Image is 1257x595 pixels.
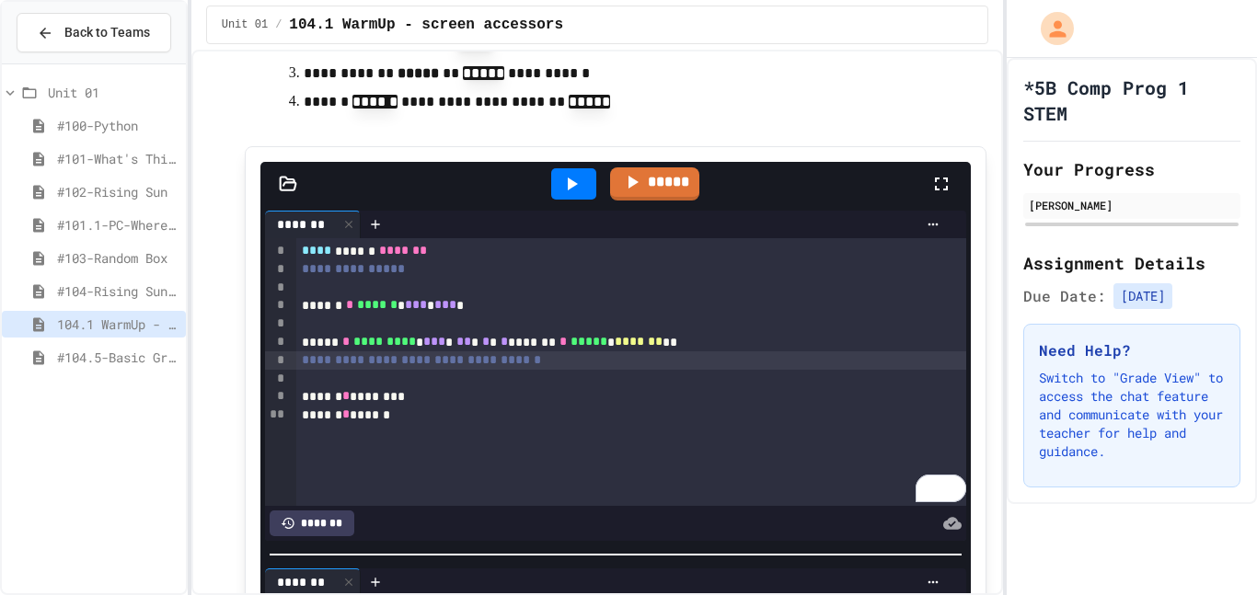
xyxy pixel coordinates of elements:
[64,23,150,42] span: Back to Teams
[57,315,179,334] span: 104.1 WarmUp - screen accessors
[1039,339,1225,361] h3: Need Help?
[1023,250,1240,276] h2: Assignment Details
[1023,285,1106,307] span: Due Date:
[1023,156,1240,182] h2: Your Progress
[1029,197,1235,213] div: [PERSON_NAME]
[1021,7,1078,50] div: My Account
[57,348,179,367] span: #104.5-Basic Graphics Review
[17,13,171,52] button: Back to Teams
[275,17,282,32] span: /
[296,238,967,506] div: To enrich screen reader interactions, please activate Accessibility in Grammarly extension settings
[57,281,179,301] span: #104-Rising Sun Plus
[57,116,179,135] span: #100-Python
[57,149,179,168] span: #101-What's This ??
[289,14,563,36] span: 104.1 WarmUp - screen accessors
[57,182,179,201] span: #102-Rising Sun
[1039,369,1225,461] p: Switch to "Grade View" to access the chat feature and communicate with your teacher for help and ...
[57,248,179,268] span: #103-Random Box
[1023,74,1240,126] h1: *5B Comp Prog 1 STEM
[57,215,179,235] span: #101.1-PC-Where am I?
[48,83,179,102] span: Unit 01
[222,17,268,32] span: Unit 01
[1113,283,1172,309] span: [DATE]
